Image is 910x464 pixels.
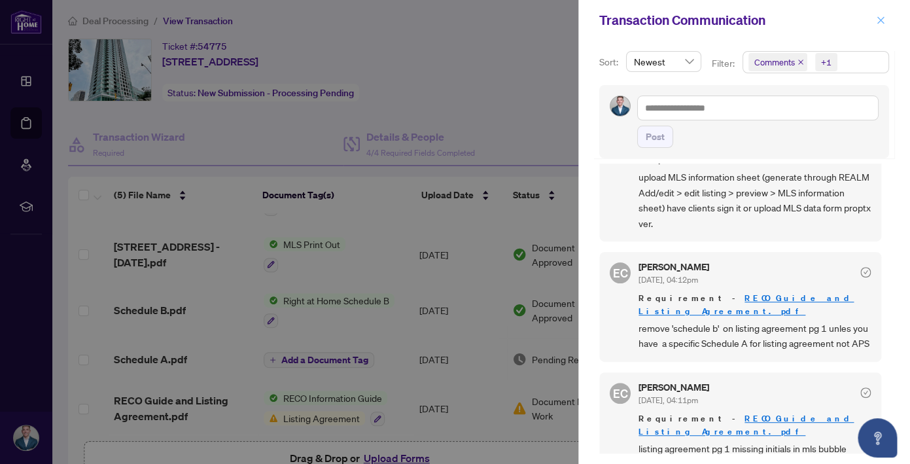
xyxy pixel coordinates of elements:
span: EC [613,384,628,402]
span: check-circle [860,267,871,277]
p: Sort: [599,55,621,69]
p: Filter: [712,56,737,71]
span: Newest [634,52,693,71]
span: Requirement - [639,292,871,318]
span: close [876,16,885,25]
span: EC [613,264,628,282]
span: close [797,59,804,65]
span: check-circle [860,387,871,398]
span: listing agreement pg 1 missing initials in mls bubble [639,441,871,456]
a: RECO Guide and Listing Agreement.pdf [639,413,854,437]
button: Post [637,126,673,148]
h5: [PERSON_NAME] [639,383,709,392]
span: Comments [748,53,807,71]
span: [DATE], 04:12pm [639,275,698,285]
span: Comments [754,56,795,69]
span: Requirement - [639,412,871,438]
span: [DATE], 04:11pm [639,395,698,405]
img: Profile Icon [610,96,630,116]
div: +1 [821,56,831,69]
span: remove 'schedule b' on listing agreement pg 1 unles you have a specific Schedule A for listing ag... [639,321,871,351]
span: upload MLS information sheet (generate through REALM Add/edit > edit listing > preview > MLS info... [639,170,871,231]
button: Open asap [858,418,897,457]
a: RECO Guide and Listing Agreement.pdf [639,293,854,317]
div: Transaction Communication [599,10,872,30]
h5: [PERSON_NAME] [639,262,709,272]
